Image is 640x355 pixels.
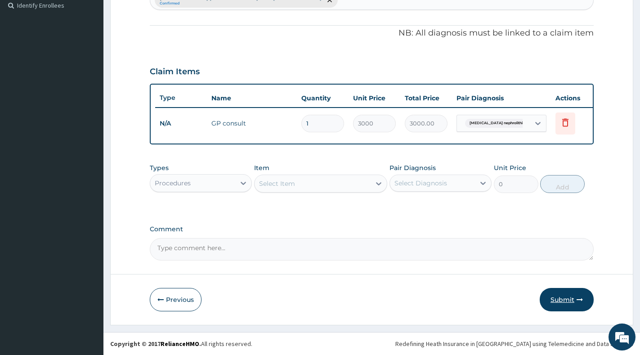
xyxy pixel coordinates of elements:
[395,339,633,348] div: Redefining Heath Insurance in [GEOGRAPHIC_DATA] using Telemedicine and Data Science!
[17,45,36,67] img: d_794563401_company_1708531726252_794563401
[150,288,201,311] button: Previous
[394,179,447,188] div: Select Diagnosis
[207,114,297,132] td: GP consult
[155,115,207,132] td: N/A
[465,119,530,128] span: [MEDICAL_DATA] nephrolithi...
[389,163,436,172] label: Pair Diagnosis
[160,1,322,6] small: Confirmed
[52,113,124,204] span: We're online!
[259,179,295,188] div: Select Item
[110,340,201,348] strong: Copyright © 2017 .
[551,89,596,107] th: Actions
[150,27,594,39] p: NB: All diagnosis must be linked to a claim item
[254,163,269,172] label: Item
[400,89,452,107] th: Total Price
[207,89,297,107] th: Name
[155,90,207,106] th: Type
[161,340,199,348] a: RelianceHMO
[150,164,169,172] label: Types
[103,332,640,355] footer: All rights reserved.
[540,175,585,193] button: Add
[297,89,349,107] th: Quantity
[148,4,169,26] div: Minimize live chat window
[4,246,171,277] textarea: Type your message and hit 'Enter'
[452,89,551,107] th: Pair Diagnosis
[494,163,526,172] label: Unit Price
[540,288,594,311] button: Submit
[47,50,151,62] div: Chat with us now
[155,179,191,188] div: Procedures
[150,225,594,233] label: Comment
[150,67,200,77] h3: Claim Items
[349,89,400,107] th: Unit Price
